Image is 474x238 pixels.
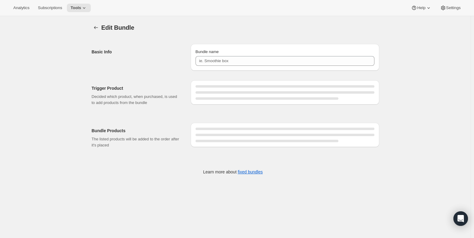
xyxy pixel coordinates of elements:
h2: Trigger Product [92,85,181,91]
span: Help [417,5,425,10]
p: Decided which product, when purchased, is used to add products from the bundle [92,94,181,106]
h2: Basic Info [92,49,181,55]
span: Subscriptions [38,5,62,10]
div: Open Intercom Messenger [453,211,468,226]
button: Bundles [92,23,100,32]
button: Settings [436,4,464,12]
span: Tools [71,5,81,10]
span: Bundle name [196,49,219,54]
a: fixed bundles [238,169,263,174]
span: Settings [446,5,461,10]
span: Edit Bundle [101,24,134,31]
input: ie. Smoothie box [196,56,374,66]
p: The listed products will be added to the order after it's placed [92,136,181,148]
p: Learn more about [203,169,263,175]
h2: Bundle Products [92,128,181,134]
button: Analytics [10,4,33,12]
button: Subscriptions [34,4,66,12]
span: Analytics [13,5,29,10]
button: Help [407,4,435,12]
button: Tools [67,4,91,12]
